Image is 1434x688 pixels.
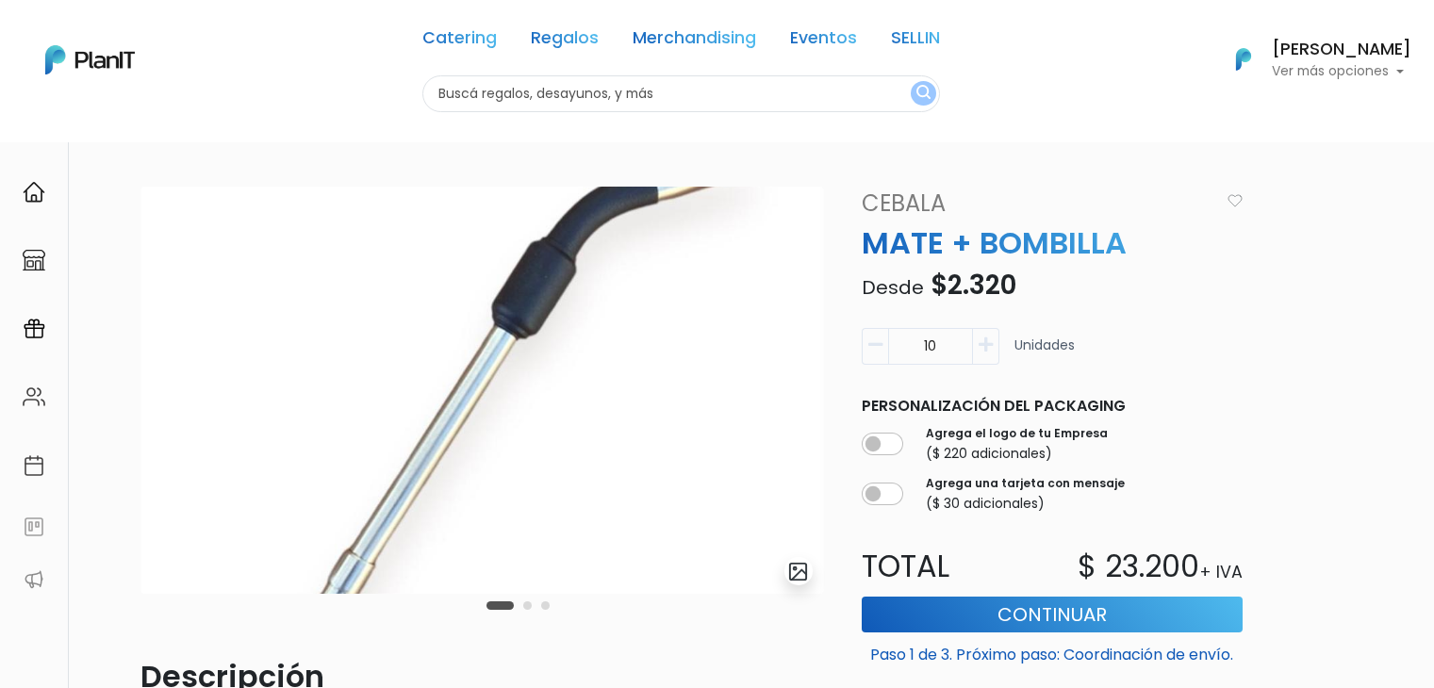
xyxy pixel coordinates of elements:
p: Ver más opciones [1272,65,1411,78]
img: gallery-light [787,561,809,582]
p: Total [850,544,1052,589]
p: Paso 1 de 3. Próximo paso: Coordinación de envío. [862,636,1243,666]
label: Agrega una tarjeta con mensaje [926,475,1125,492]
p: ($ 220 adicionales) [926,444,1108,464]
img: WhatsApp_Image_2024-05-28_at_16.01.07.jpeg [140,187,824,594]
a: Merchandising [633,30,756,53]
p: ($ 30 adicionales) [926,494,1125,514]
a: Eventos [790,30,857,53]
img: partners-52edf745621dab592f3b2c58e3bca9d71375a7ef29c3b500c9f145b62cc070d4.svg [23,568,45,591]
div: Carousel Pagination [482,594,554,616]
p: MATE + BOMBILLA [850,221,1254,266]
img: calendar-87d922413cdce8b2cf7b7f5f62616a5cf9e4887200fb71536465627b3292af00.svg [23,454,45,477]
p: + IVA [1199,560,1243,584]
a: Catering [422,30,497,53]
button: Carousel Page 3 [541,601,550,610]
img: PlanIt Logo [1223,39,1264,80]
img: marketplace-4ceaa7011d94191e9ded77b95e3339b90024bf715f7c57f8cf31f2d8c509eaba.svg [23,249,45,271]
button: PlanIt Logo [PERSON_NAME] Ver más opciones [1211,35,1411,84]
button: Continuar [862,597,1243,632]
span: $2.320 [931,267,1016,303]
a: Cebala [850,187,1220,221]
h6: [PERSON_NAME] [1272,41,1411,58]
button: Carousel Page 1 (Current Slide) [486,601,514,610]
img: feedback-78b5a0c8f98aac82b08bfc38622c3050aee476f2c9584af64705fc4e61158814.svg [23,516,45,538]
p: $ 23.200 [1078,544,1199,589]
span: Desde [862,274,924,301]
img: people-662611757002400ad9ed0e3c099ab2801c6687ba6c219adb57efc949bc21e19d.svg [23,385,45,408]
a: SELLIN [891,30,940,53]
img: PlanIt Logo [45,45,135,74]
img: search_button-432b6d5273f82d61273b3651a40e1bd1b912527efae98b1b7a1b2c0702e16a8d.svg [916,85,931,103]
a: Regalos [531,30,599,53]
p: Unidades [1014,336,1075,372]
label: Agrega el logo de tu Empresa [926,425,1108,442]
button: Carousel Page 2 [523,601,532,610]
img: home-e721727adea9d79c4d83392d1f703f7f8bce08238fde08b1acbfd93340b81755.svg [23,181,45,204]
input: Buscá regalos, desayunos, y más [422,75,940,112]
img: campaigns-02234683943229c281be62815700db0a1741e53638e28bf9629b52c665b00959.svg [23,318,45,340]
img: heart_icon [1228,194,1243,207]
p: Personalización del packaging [862,395,1243,418]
